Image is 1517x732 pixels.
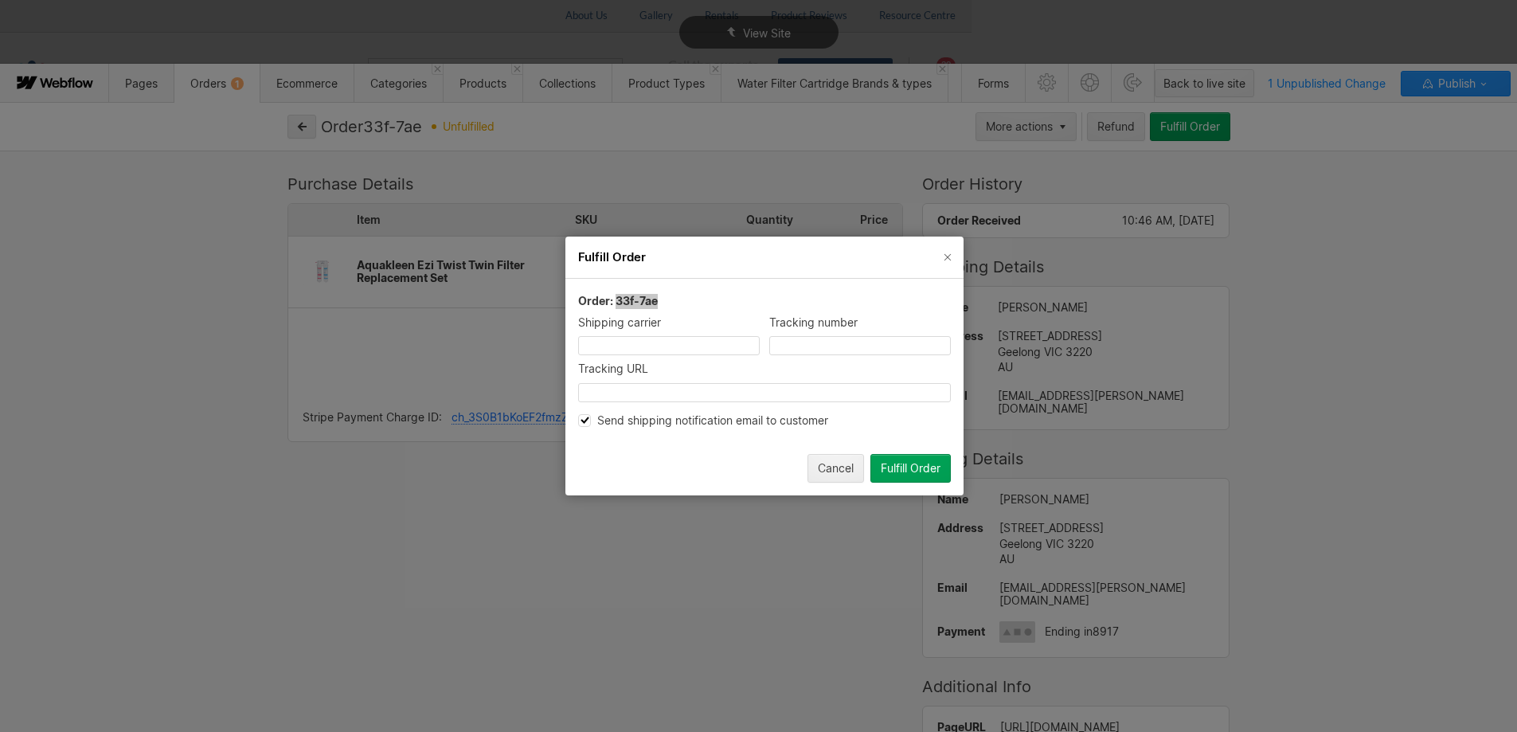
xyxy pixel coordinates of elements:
button: Close [935,245,960,270]
div: Fulfill Order [881,462,940,475]
button: Fulfill Order [870,454,951,483]
span: Text us [6,38,49,53]
div: Tracking URL [578,362,760,377]
div: Send shipping notification email to customer [578,414,591,427]
span: Order: 33f-7ae [578,294,658,307]
button: Cancel [807,454,864,483]
div: Shipping carrier [578,315,760,330]
div: Cancel [818,462,854,475]
h2: Fulfill Order [578,249,922,265]
div: Tracking number [769,315,951,330]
